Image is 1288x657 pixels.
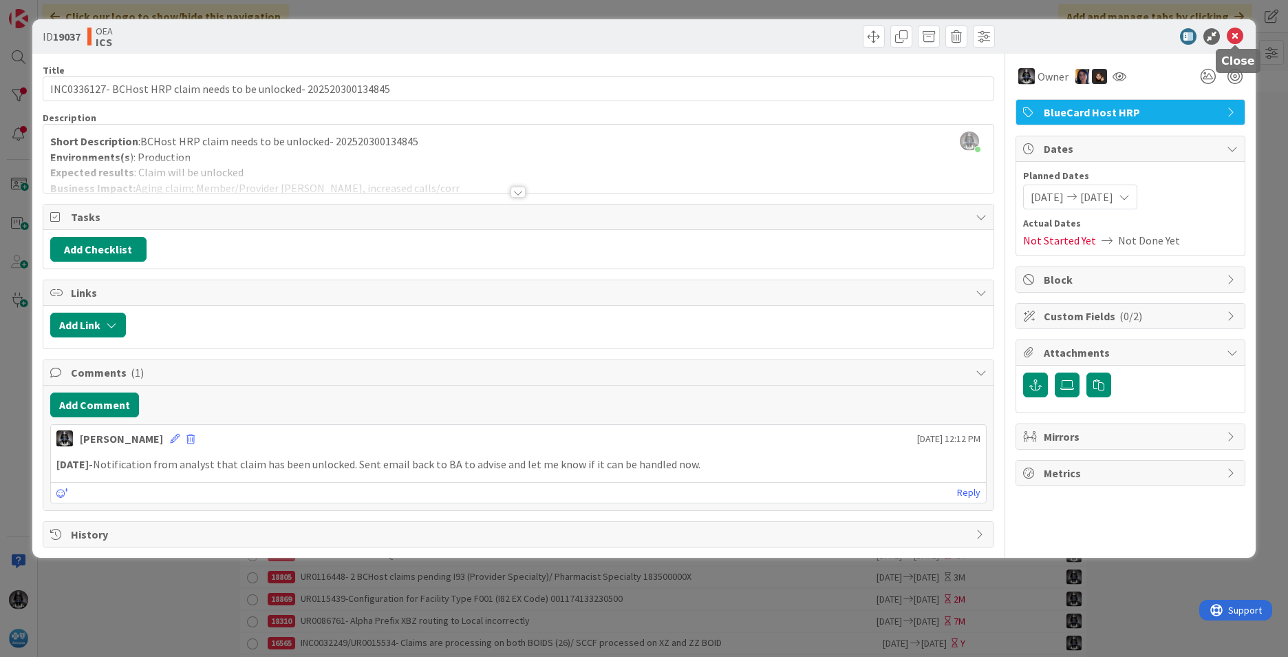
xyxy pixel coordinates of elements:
span: Comments [71,364,969,381]
img: ZB [1092,69,1107,84]
span: ( 0/2 ) [1119,309,1142,323]
span: [DATE] [1080,189,1113,205]
b: ICS [96,36,113,48]
span: Actual Dates [1023,216,1238,231]
span: [DATE] 12:12 PM [917,432,980,446]
label: Title [43,64,65,76]
button: Add Checklist [50,237,147,262]
img: KG [56,430,73,447]
span: Tasks [71,209,969,225]
a: Reply [957,484,980,501]
span: Metrics [1044,465,1220,481]
span: Links [71,284,969,301]
span: Not Started Yet [1023,232,1096,249]
span: Not Done Yet [1118,232,1180,249]
button: Add Comment [50,393,139,417]
b: 19037 [53,30,80,43]
strong: Environments(s [50,150,130,164]
img: ddRgQ3yRm5LdI1ED0PslnJbT72KgN0Tb.jfif [960,132,979,151]
span: ID [43,28,80,45]
span: Description [43,112,96,124]
span: Support [29,2,63,19]
span: Attachments [1044,344,1220,361]
div: [PERSON_NAME] [80,430,163,447]
img: TC [1075,69,1091,84]
img: KG [1018,68,1035,85]
span: BlueCard Host HRP [1044,104,1220,121]
h5: Close [1221,54,1255,67]
span: OEA [96,25,113,36]
span: Mirrors [1044,428,1220,445]
span: Planned Dates [1023,169,1238,183]
button: Add Link [50,313,126,337]
span: [DATE] [1031,189,1064,205]
p: ): Production [50,149,987,165]
span: History [71,526,969,543]
span: Custom Fields [1044,308,1220,324]
input: type card name here... [43,76,994,101]
p: Notification from analyst that claim has been unlocked. Sent email back to BA to advise and let m... [56,457,980,472]
p: :BCHost HRP claim needs to be unlocked- 202520300134845 [50,134,987,149]
strong: [DATE]- [56,457,93,471]
span: Dates [1044,140,1220,157]
strong: Short Description [50,134,138,148]
span: Owner [1038,68,1069,85]
span: Block [1044,271,1220,288]
span: ( 1 ) [131,366,144,379]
